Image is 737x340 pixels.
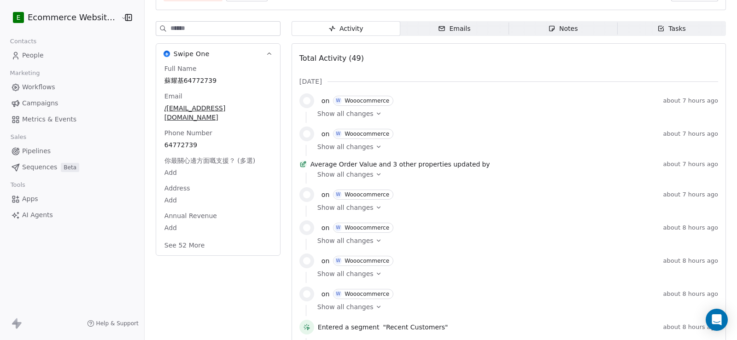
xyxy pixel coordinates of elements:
span: /[EMAIL_ADDRESS][DOMAIN_NAME] [164,104,272,122]
span: "Recent Customers" [383,323,448,332]
span: 你最關心邊方面嘅支援？ (多選) [163,156,257,165]
span: Show all changes [317,170,374,179]
div: Wooocommerce [345,225,389,231]
div: W [336,224,340,231]
span: about 8 hours ago [663,290,718,298]
a: SequencesBeta [7,160,137,175]
div: W [336,191,340,198]
a: Show all changes [317,302,712,311]
span: Contacts [6,35,41,48]
span: 蘇耀基64772739 [164,76,272,85]
span: Total Activity (49) [299,54,364,63]
button: EEcommerce Website Builder [11,10,114,25]
span: Phone Number [163,128,214,138]
span: Beta [61,163,79,172]
img: woocommerce.svg [303,191,310,198]
a: Campaigns [7,96,137,111]
span: Ecommerce Website Builder [28,12,118,23]
span: Show all changes [317,236,374,245]
a: Show all changes [317,142,712,151]
span: on [322,256,329,265]
div: Wooocommerce [345,258,389,264]
span: AI Agents [22,210,53,220]
span: about 8 hours ago [663,257,718,265]
span: about 8 hours ago [663,323,718,331]
div: W [336,97,340,104]
img: woocommerce.svg [303,257,310,265]
button: See 52 More [159,237,211,254]
span: Email [163,92,184,101]
span: Apps [22,194,38,204]
span: on [322,190,329,199]
span: Add [164,223,272,232]
span: Show all changes [317,142,374,151]
span: Show all changes [317,302,374,311]
div: Notes [548,24,578,34]
div: Emails [438,24,470,34]
span: Pipelines [22,146,51,156]
span: Add [164,168,272,177]
div: Swipe OneSwipe One [156,64,280,255]
span: Annual Revenue [163,211,219,220]
span: Tools [6,178,29,192]
a: Workflows [7,80,137,95]
a: People [7,48,137,63]
span: Help & Support [96,320,139,327]
span: People [22,51,44,60]
img: woocommerce.svg [303,290,310,298]
div: Tasks [657,24,686,34]
span: on [322,96,329,105]
div: W [336,257,340,265]
span: about 7 hours ago [663,130,718,138]
div: Wooocommerce [345,98,389,104]
a: Show all changes [317,269,712,278]
span: about 7 hours ago [663,161,718,168]
span: Metrics & Events [22,115,76,124]
span: about 7 hours ago [663,97,718,104]
div: Wooocommerce [345,131,389,137]
div: W [336,130,340,138]
span: [DATE] [299,77,322,86]
span: Sales [6,130,30,144]
span: Add [164,196,272,205]
span: 64772739 [164,140,272,150]
a: Help & Support [87,320,139,327]
a: AI Agents [7,207,137,223]
span: Show all changes [317,109,374,118]
span: E [17,13,21,22]
span: by [482,160,490,169]
div: Wooocommerce [345,291,389,297]
span: Workflows [22,82,55,92]
span: on [322,129,329,138]
img: woocommerce.svg [303,224,310,231]
a: Show all changes [317,236,712,245]
span: Sequences [22,162,57,172]
span: Marketing [6,66,44,80]
button: Swipe OneSwipe One [156,44,280,64]
img: woocommerce.svg [303,97,310,104]
a: Apps [7,191,137,207]
span: about 7 hours ago [663,191,718,198]
img: woocommerce.svg [303,130,310,138]
span: Campaigns [22,98,58,108]
div: Open Intercom Messenger [706,309,728,331]
span: and 3 other properties updated [379,160,480,169]
span: on [322,223,329,232]
span: Full Name [163,64,199,73]
a: Show all changes [317,109,712,118]
div: Wooocommerce [345,191,389,198]
span: Show all changes [317,269,374,278]
span: Address [163,184,192,193]
a: Metrics & Events [7,112,137,127]
span: Average Order Value [310,160,377,169]
img: Swipe One [164,51,170,57]
a: Show all changes [317,170,712,179]
a: Show all changes [317,203,712,212]
div: W [336,290,340,298]
span: about 8 hours ago [663,224,718,231]
span: on [322,289,329,299]
span: Show all changes [317,203,374,212]
a: Pipelines [7,144,137,159]
span: Swipe One [174,49,210,58]
span: Entered a segment [318,323,380,332]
